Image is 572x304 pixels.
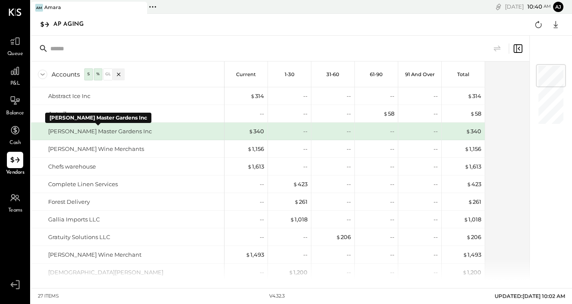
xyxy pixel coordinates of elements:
[390,233,394,241] div: --
[470,110,481,118] div: 58
[544,3,551,9] span: am
[553,2,563,12] button: aj
[86,71,92,78] div: S
[505,3,551,11] div: [DATE]
[390,198,394,206] div: --
[326,71,339,77] p: 31-60
[289,268,308,276] div: 1,200
[0,92,30,117] a: Balance
[347,215,351,224] div: --
[434,180,438,188] div: --
[6,169,25,177] span: Vendors
[48,198,90,206] div: Forest Delivery
[463,251,467,258] span: $
[247,163,264,171] div: 1,613
[434,110,438,118] div: --
[260,180,264,188] div: --
[260,110,264,118] div: --
[48,215,100,224] div: Gallia Imports LLC
[49,114,147,122] div: [PERSON_NAME] Master Gardens Inc
[383,110,394,118] div: 58
[303,233,308,241] div: --
[0,152,30,177] a: Vendors
[434,163,438,171] div: --
[0,122,30,147] a: Cash
[303,251,308,259] div: --
[0,63,30,88] a: P&L
[303,92,308,100] div: --
[7,50,23,58] span: Queue
[434,233,438,241] div: --
[303,145,308,153] div: --
[405,71,435,77] p: 91 and Over
[390,163,394,171] div: --
[260,198,264,206] div: --
[525,3,542,11] span: 10 : 40
[470,110,475,117] span: $
[383,110,388,117] span: $
[466,233,481,241] div: 206
[38,293,59,300] div: 27 items
[390,268,394,276] div: --
[52,70,80,79] div: Accounts
[467,92,472,99] span: $
[390,215,394,224] div: --
[495,293,565,299] span: UPDATED: [DATE] 10:02 AM
[0,190,30,215] a: Teams
[347,110,351,118] div: --
[457,71,469,77] p: Total
[347,180,351,188] div: --
[285,71,295,77] p: 1-30
[467,92,481,100] div: 314
[247,163,252,170] span: $
[347,251,351,259] div: --
[53,18,92,31] div: AP Aging
[260,233,264,241] div: --
[336,233,351,241] div: 206
[303,127,308,135] div: --
[293,180,308,188] div: 423
[434,145,438,153] div: --
[247,145,252,152] span: $
[347,268,351,276] div: --
[236,71,256,77] p: Current
[260,215,264,224] div: --
[390,92,394,100] div: --
[290,216,295,223] span: $
[434,198,438,206] div: --
[246,251,264,259] div: 1,493
[48,268,163,276] div: [DEMOGRAPHIC_DATA][PERSON_NAME]
[466,127,481,135] div: 340
[48,180,118,188] div: Complete Linen Services
[434,251,438,259] div: --
[466,128,471,135] span: $
[0,33,30,58] a: Queue
[35,4,43,12] div: Am
[464,215,481,224] div: 1,018
[48,233,110,241] div: Gratuity Solutions LLC
[249,127,264,135] div: 340
[303,110,308,118] div: --
[48,110,77,118] div: Auto Zone
[467,180,481,188] div: 423
[48,145,144,153] div: [PERSON_NAME] Wine Merchants
[390,251,394,259] div: --
[48,92,90,100] div: Abstract Ice Inc
[390,180,394,188] div: --
[462,268,481,276] div: 1,200
[6,110,24,117] span: Balance
[434,92,438,100] div: --
[464,163,481,171] div: 1,613
[293,181,298,187] span: $
[390,127,394,135] div: --
[336,233,341,240] span: $
[247,145,264,153] div: 1,156
[347,198,351,206] div: --
[347,92,351,100] div: --
[289,269,293,276] span: $
[48,127,152,135] div: [PERSON_NAME] Master Gardens Inc
[95,71,101,78] div: %
[464,163,469,170] span: $
[434,268,438,276] div: --
[347,145,351,153] div: --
